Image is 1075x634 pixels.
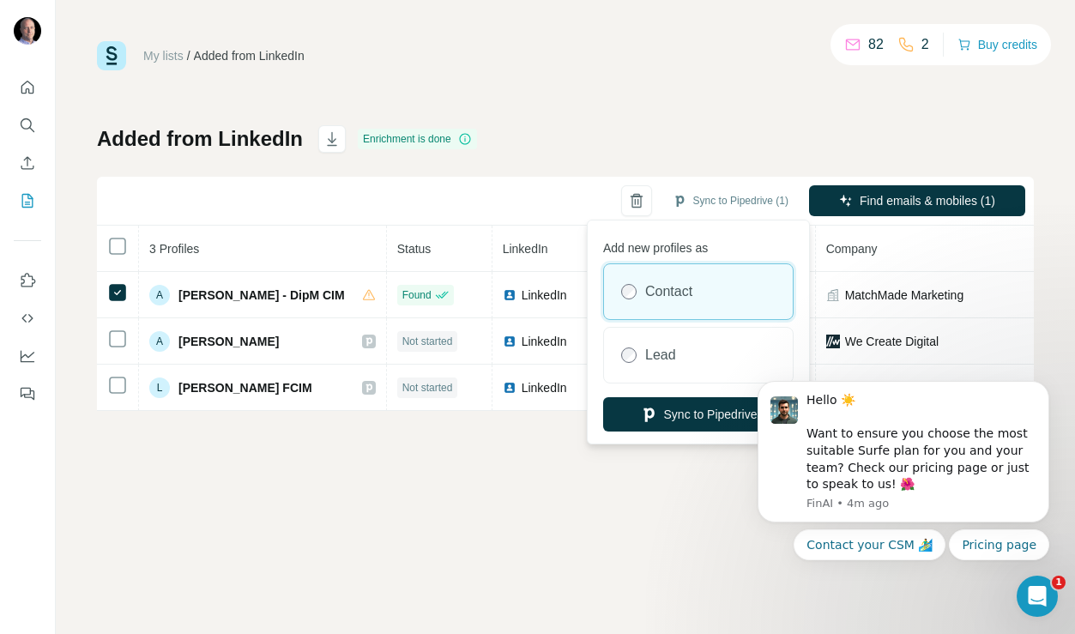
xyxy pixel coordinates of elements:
button: Search [14,110,41,141]
span: MatchMade Marketing [845,287,964,304]
label: Lead [645,345,676,365]
div: Enrichment is done [358,129,477,149]
div: Added from LinkedIn [194,47,305,64]
span: LinkedIn [522,333,567,350]
span: Company [826,242,878,256]
img: Avatar [14,17,41,45]
button: Find emails & mobiles (1) [809,185,1025,216]
span: Find emails & mobiles (1) [860,192,995,209]
span: Not started [402,334,453,349]
li: / [187,47,190,64]
button: Use Surfe on LinkedIn [14,265,41,296]
span: 1 [1052,576,1066,589]
button: Buy credits [957,33,1037,57]
button: Quick start [14,72,41,103]
div: A [149,331,170,352]
p: Add new profiles as [603,232,794,257]
div: A [149,285,170,305]
span: LinkedIn [522,379,567,396]
button: Sync to Pipedrive [603,397,794,432]
button: My lists [14,185,41,216]
p: 82 [868,34,884,55]
h1: Added from LinkedIn [97,125,303,153]
span: LinkedIn [522,287,567,304]
button: Sync to Pipedrive (1) [661,188,800,214]
span: [PERSON_NAME] - DipM CIM [178,287,345,304]
p: 2 [921,34,929,55]
span: [PERSON_NAME] [178,333,279,350]
span: Not started [402,380,453,395]
label: Contact [645,281,692,302]
img: LinkedIn logo [503,335,516,348]
span: 3 Profiles [149,242,199,256]
img: LinkedIn logo [503,288,516,302]
a: My lists [143,49,184,63]
button: Use Surfe API [14,303,41,334]
button: Dashboard [14,341,41,371]
iframe: Intercom notifications message [732,324,1075,588]
div: L [149,377,170,398]
img: Surfe Logo [97,41,126,70]
span: Found [402,287,432,303]
button: Feedback [14,378,41,409]
iframe: Intercom live chat [1017,576,1058,617]
button: Enrich CSV [14,148,41,178]
span: Status [397,242,432,256]
img: LinkedIn logo [503,381,516,395]
span: LinkedIn [503,242,548,256]
span: [PERSON_NAME] FCIM [178,379,312,396]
